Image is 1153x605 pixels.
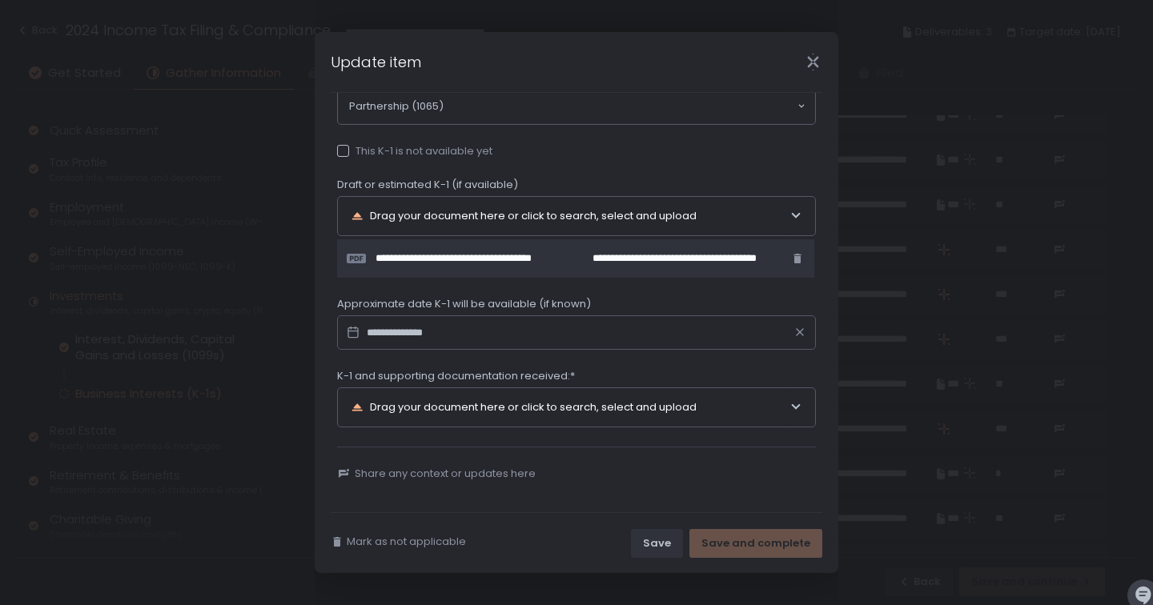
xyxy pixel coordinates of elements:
button: Mark as not applicable [331,535,466,549]
span: Partnership (1065) [349,98,444,114]
input: Search for option [444,98,796,114]
span: Draft or estimated K-1 (if available) [337,178,518,192]
span: Mark as not applicable [347,535,466,549]
h1: Update item [331,51,421,73]
div: Close [787,53,838,71]
span: Approximate date K-1 will be available (if known) [337,297,591,311]
div: Search for option [338,89,815,124]
input: Datepicker input [337,315,816,351]
div: Save [643,536,671,551]
button: Save [631,529,683,558]
span: K-1 and supporting documentation received:* [337,369,575,383]
span: Share any context or updates here [355,467,536,481]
